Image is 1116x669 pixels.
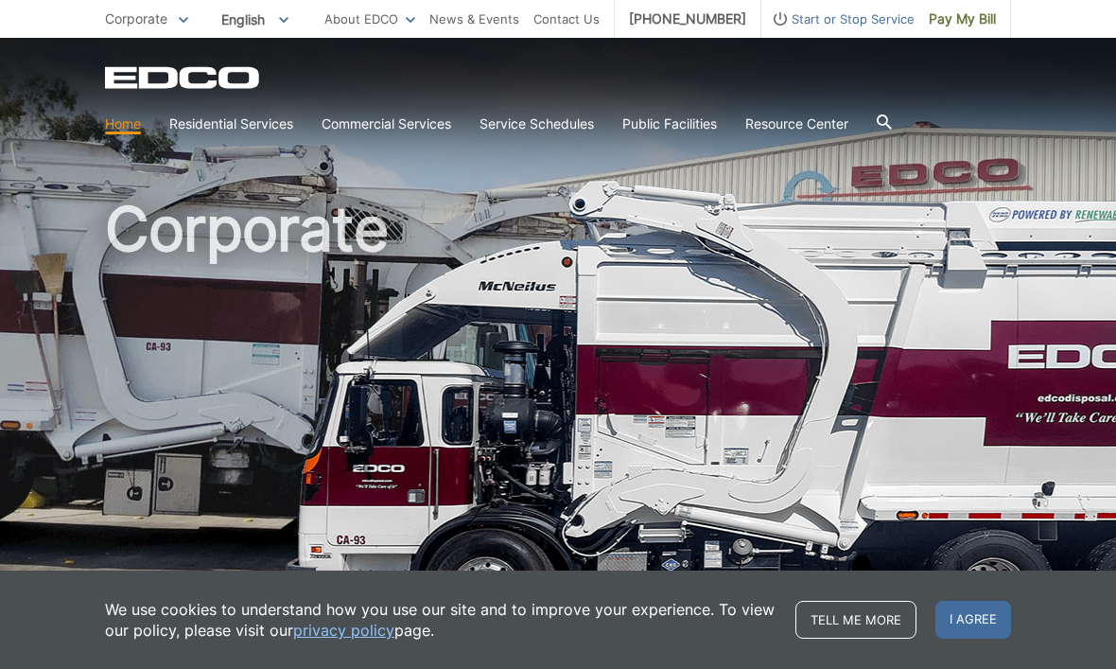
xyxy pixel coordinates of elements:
[533,9,600,29] a: Contact Us
[324,9,415,29] a: About EDCO
[105,199,1011,614] h1: Corporate
[935,601,1011,639] span: I agree
[105,114,141,134] a: Home
[169,114,293,134] a: Residential Services
[105,66,262,89] a: EDCD logo. Return to the homepage.
[745,114,848,134] a: Resource Center
[622,114,717,134] a: Public Facilities
[105,599,776,641] p: We use cookies to understand how you use our site and to improve your experience. To view our pol...
[105,10,167,26] span: Corporate
[929,9,996,29] span: Pay My Bill
[293,620,394,641] a: privacy policy
[795,601,916,639] a: Tell me more
[480,114,594,134] a: Service Schedules
[207,4,303,35] span: English
[429,9,519,29] a: News & Events
[322,114,451,134] a: Commercial Services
